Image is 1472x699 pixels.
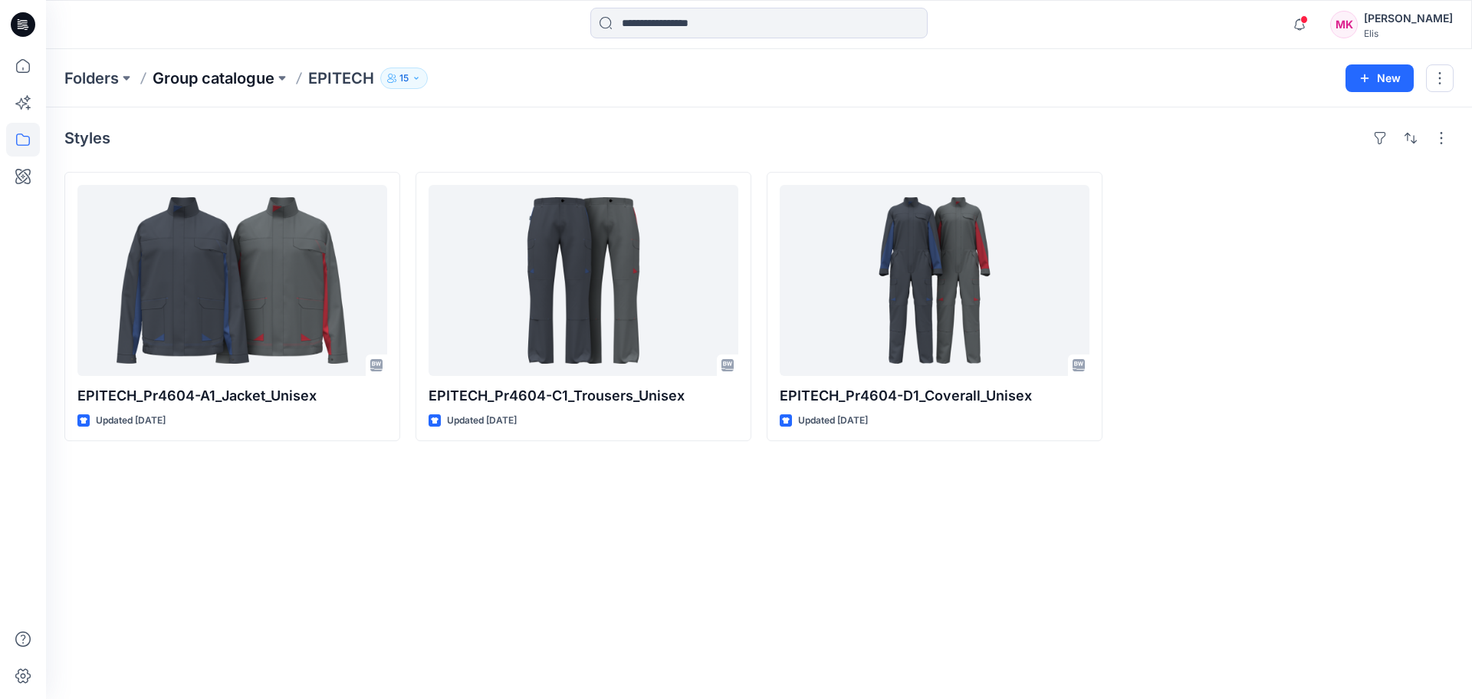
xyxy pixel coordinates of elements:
[77,385,387,407] p: EPITECH_Pr4604-A1_Jacket_Unisex
[380,68,428,89] button: 15
[447,413,517,429] p: Updated [DATE]
[96,413,166,429] p: Updated [DATE]
[1330,11,1358,38] div: MK
[1345,64,1414,92] button: New
[399,70,409,87] p: 15
[308,68,374,89] p: EPITECH
[1364,28,1453,39] div: Elis
[153,68,274,89] a: Group catalogue
[1364,9,1453,28] div: [PERSON_NAME]
[64,129,110,147] h4: Styles
[780,185,1089,376] a: EPITECH_Pr4604-D1_Coverall_Unisex
[798,413,868,429] p: Updated [DATE]
[77,185,387,376] a: EPITECH_Pr4604-A1_Jacket_Unisex
[780,385,1089,407] p: EPITECH_Pr4604-D1_Coverall_Unisex
[429,385,738,407] p: EPITECH_Pr4604-C1_Trousers_Unisex
[64,68,119,89] a: Folders
[429,185,738,376] a: EPITECH_Pr4604-C1_Trousers_Unisex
